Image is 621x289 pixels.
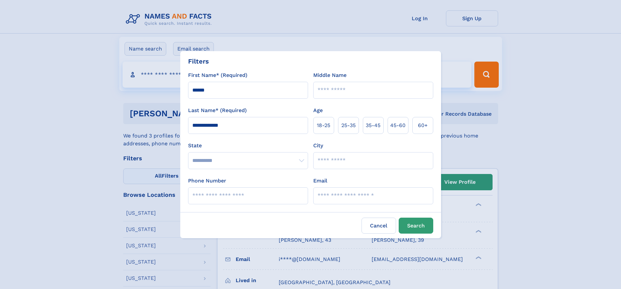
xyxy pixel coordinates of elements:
label: Middle Name [313,71,347,79]
label: Age [313,107,323,114]
span: 45‑60 [390,122,406,129]
div: Filters [188,56,209,66]
label: State [188,142,308,150]
button: Search [399,218,433,234]
label: City [313,142,323,150]
label: Email [313,177,327,185]
span: 35‑45 [366,122,380,129]
span: 60+ [418,122,428,129]
label: Last Name* (Required) [188,107,247,114]
span: 25‑35 [341,122,356,129]
label: Phone Number [188,177,226,185]
label: First Name* (Required) [188,71,247,79]
span: 18‑25 [317,122,330,129]
label: Cancel [362,218,396,234]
